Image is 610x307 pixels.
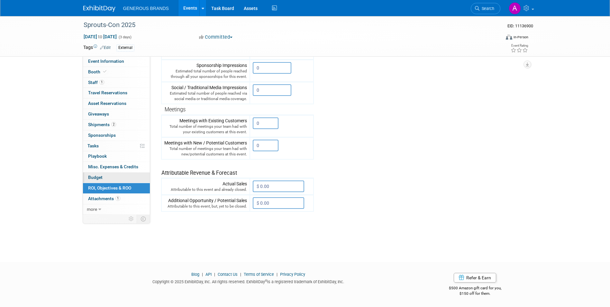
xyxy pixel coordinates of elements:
div: Social / Traditional Media Impressions [164,84,247,102]
span: 2 [111,122,116,127]
div: Sprouts-Con 2025 [81,19,491,31]
a: Playbook [83,151,150,162]
span: (3 days) [118,35,132,39]
a: Edit [100,45,111,50]
a: Event Information [83,56,150,67]
span: Sponsorships [88,133,116,138]
td: Toggle Event Tabs [137,215,150,223]
span: Booth [88,69,108,74]
span: Budget [88,175,103,180]
span: Tasks [87,143,99,148]
sup: ® [265,279,267,283]
div: Sponsorship Impressions [164,62,247,79]
span: | [275,272,279,277]
div: Attributable Revenue & Forecast [161,161,310,177]
span: Playbook [88,153,107,159]
img: Format-Inperson.png [506,34,512,40]
span: Meetings [165,107,186,113]
span: Search [479,6,494,11]
div: Event Rating [511,44,528,47]
a: Travel Reservations [83,88,150,98]
span: more [87,207,97,212]
span: | [213,272,217,277]
a: Shipments2 [83,120,150,130]
div: Estimated total number of people reached through all your sponsorships for this event. [164,69,247,79]
a: Tasks [83,141,150,151]
a: more [83,204,150,215]
span: | [239,272,243,277]
span: Event ID: 11136900 [507,23,533,28]
div: $150 off for them. [423,291,527,296]
a: Contact Us [218,272,238,277]
a: Terms of Service [244,272,274,277]
span: Travel Reservations [88,90,127,95]
span: GENEROUS BRANDS [123,6,169,11]
span: | [200,272,205,277]
a: Attachments1 [83,194,150,204]
span: [DATE] [DATE] [83,34,117,40]
img: Astrid Aguayo [509,2,521,14]
a: Booth [83,67,150,77]
td: Personalize Event Tab Strip [126,215,137,223]
span: Attachments [88,196,120,201]
div: Attributable to this event, but, yet to be closed. [164,204,247,209]
a: Privacy Policy [280,272,305,277]
span: 1 [115,196,120,201]
div: Attributable to this event and already closed. [164,187,247,192]
a: Refer & Earn [454,273,496,283]
i: Booth reservation complete [103,70,106,73]
div: Meetings with Existing Customers [164,117,247,135]
a: Asset Reservations [83,98,150,109]
span: Event Information [88,59,124,64]
span: Misc. Expenses & Credits [88,164,138,169]
div: Additional Opportunity / Potential Sales [164,197,247,209]
div: Meetings with New / Potential Customers [164,140,247,157]
span: Asset Reservations [88,101,126,106]
a: API [205,272,212,277]
div: Actual Sales [164,181,247,192]
a: Misc. Expenses & Credits [83,162,150,172]
td: Tags [83,44,111,51]
a: Giveaways [83,109,150,119]
span: Giveaways [88,111,109,116]
div: Estimated total number of people reached via social media or traditional media coverage. [164,91,247,102]
div: $500 Amazon gift card for you, [423,281,527,296]
span: 1 [99,80,104,85]
div: Copyright © 2025 ExhibitDay, Inc. All rights reserved. ExhibitDay is a registered trademark of Ex... [83,277,414,285]
span: Staff [88,80,104,85]
div: Total number of meetings your team had with your existing customers at this event. [164,124,247,135]
a: ROI, Objectives & ROO [83,183,150,193]
div: In-Person [513,35,528,40]
a: Staff1 [83,78,150,88]
a: Budget [83,172,150,183]
div: External [116,44,134,51]
a: Blog [191,272,199,277]
a: Search [471,3,500,14]
img: ExhibitDay [83,5,115,12]
div: Event Format [462,33,529,43]
span: to [97,34,103,39]
span: Shipments [88,122,116,127]
button: Committed [197,34,235,41]
div: Total number of meetings your team had with new/potential customers at this event. [164,146,247,157]
a: Sponsorships [83,130,150,141]
span: ROI, Objectives & ROO [88,185,131,191]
